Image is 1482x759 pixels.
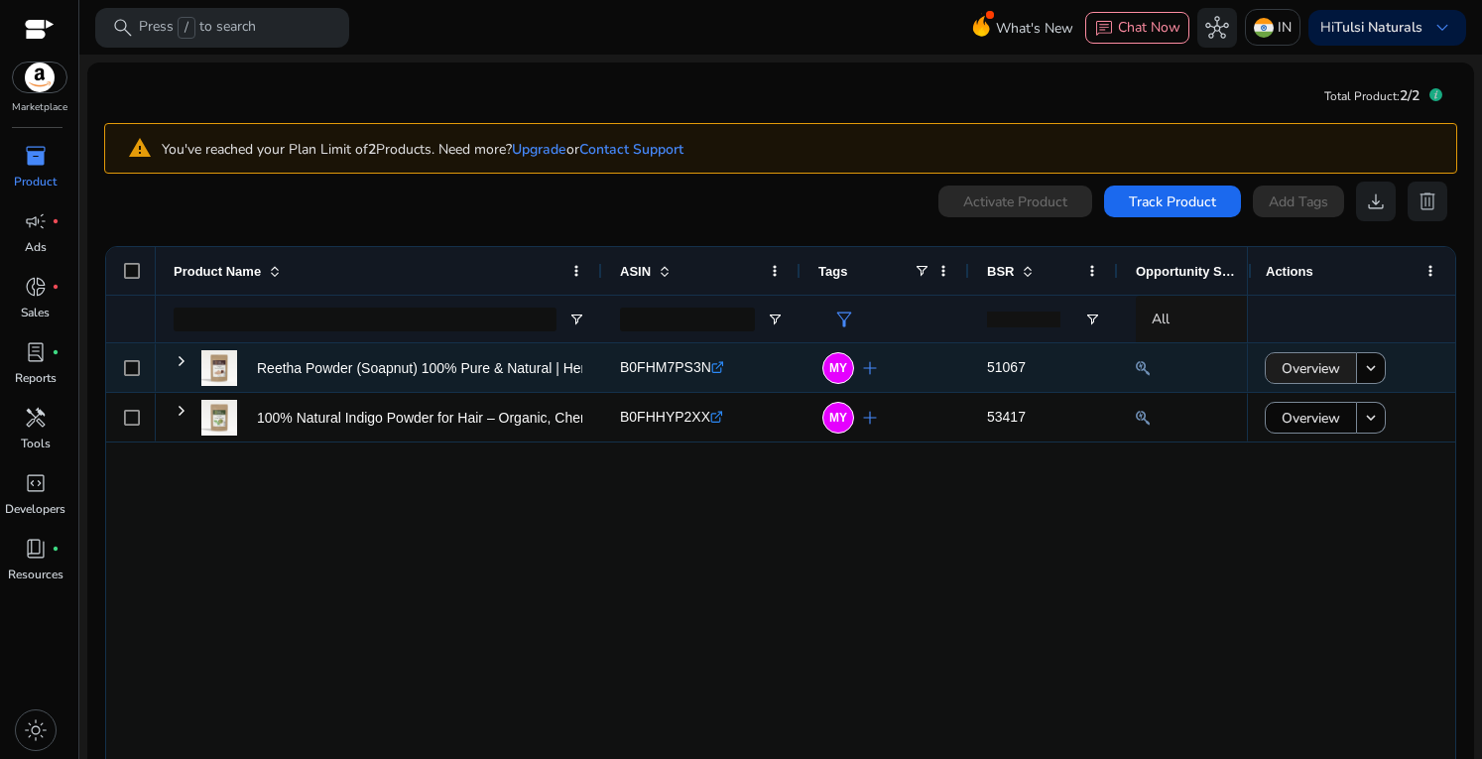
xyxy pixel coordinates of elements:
button: Track Product [1104,186,1241,217]
span: add [858,406,882,430]
span: 51067 [987,359,1026,375]
span: fiber_manual_record [52,217,60,225]
button: Open Filter Menu [767,312,783,327]
span: MY [829,362,847,374]
span: Chat Now [1118,18,1180,37]
p: Reports [15,369,57,387]
span: Tags [818,264,847,279]
span: donut_small [24,275,48,299]
p: Sales [21,304,50,321]
button: Overview [1265,352,1357,384]
img: in.svg [1254,18,1274,38]
button: Overview [1265,402,1357,434]
p: Reetha Powder (Soapnut) 100% Pure & Natural | Herbal Hair Cleanser... [257,348,703,389]
span: Total Product: [1324,88,1400,104]
input: Product Name Filter Input [174,308,556,331]
span: B0FHHYP2XX [620,409,710,425]
span: What's New [996,11,1073,46]
span: keyboard_arrow_down [1430,16,1454,40]
b: Tulsi Naturals [1334,18,1422,37]
b: 2 [368,140,376,159]
p: Developers [5,500,65,518]
span: MY [829,412,847,424]
p: Product [14,173,57,190]
span: handyman [24,406,48,430]
span: add [858,356,882,380]
span: fiber_manual_record [52,348,60,356]
span: inventory_2 [24,144,48,168]
button: chatChat Now [1085,12,1189,44]
p: Ads [25,238,47,256]
button: download [1356,182,1396,221]
mat-icon: keyboard_arrow_down [1362,359,1380,377]
mat-icon: keyboard_arrow_down [1362,409,1380,427]
span: / [178,17,195,39]
span: download [1364,190,1388,213]
span: fiber_manual_record [52,545,60,553]
span: chat [1094,19,1114,39]
span: BSR [987,264,1014,279]
p: Marketplace [12,100,67,115]
span: All [1152,310,1170,328]
span: lab_profile [24,340,48,364]
span: Track Product [1129,191,1216,212]
span: code_blocks [24,471,48,495]
a: Contact Support [579,140,683,159]
span: book_4 [24,537,48,561]
span: Opportunity Score [1136,264,1239,279]
span: 2/2 [1400,86,1420,105]
span: or [512,140,579,159]
span: Product Name [174,264,261,279]
span: filter_alt [832,308,856,331]
mat-icon: warning [113,132,162,166]
p: You've reached your Plan Limit of Products. Need more? [162,139,683,160]
p: 100% Natural Indigo Powder for Hair – Organic, Chemical-Free... [257,398,658,439]
span: 53417 [987,409,1026,425]
span: search [111,16,135,40]
span: B0FHM7PS3N [620,359,711,375]
button: Open Filter Menu [1084,312,1100,327]
span: campaign [24,209,48,233]
p: Resources [8,566,63,583]
img: amazon.svg [13,63,66,92]
p: Hi [1320,21,1422,35]
span: hub [1205,16,1229,40]
img: 71av0PV5tFL.jpg [201,350,237,386]
a: Upgrade [512,140,566,159]
span: ASIN [620,264,651,279]
span: Actions [1266,264,1313,279]
input: ASIN Filter Input [620,308,755,331]
button: hub [1197,8,1237,48]
p: Tools [21,435,51,452]
img: 71c+5eNR31L.jpg [201,400,237,436]
span: Overview [1282,398,1340,439]
span: Overview [1282,348,1340,389]
p: Press to search [139,17,256,39]
span: light_mode [24,718,48,742]
button: Open Filter Menu [568,312,584,327]
span: fiber_manual_record [52,283,60,291]
p: IN [1278,10,1292,45]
